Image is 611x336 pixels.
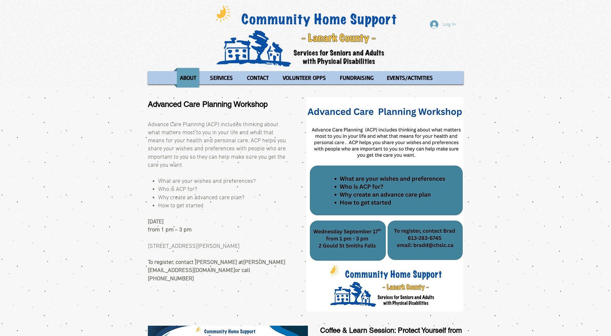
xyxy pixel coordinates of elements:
[425,18,460,31] button: Log In
[148,121,286,169] span: Advance Care Planning (ACP) includes thinking about what matters most to you in your life and wha...
[158,194,244,201] span: Why create an advanced care plan?
[241,68,275,88] a: CONTACT
[148,100,268,108] span: Advanced Care Planning Workshop
[381,68,439,88] a: EVENTS/ACTIVITIES
[306,97,463,312] img: Advanced-Care-Planning-seminar.png
[158,202,204,209] span: How to get started ​
[337,68,377,88] p: FUNDRAISING
[174,68,202,88] a: ABOUT
[441,21,458,28] span: Log In
[204,68,239,88] a: SERVICES
[148,68,463,88] nav: Site
[277,68,332,88] a: VOLUNTEER OPPS
[280,68,329,88] p: VOLUNTEER OPPS
[148,219,192,233] span: [DATE] from 1 pm – 3 pm
[158,186,197,193] span: Who is ACP for?
[384,68,436,88] p: EVENTS/ACTIVITIES
[334,68,379,88] a: FUNDRAISING
[244,68,272,88] p: CONTACT
[158,178,256,185] span: What are your wishes and preferences?
[207,68,236,88] p: SERVICES
[177,68,199,88] p: ABOUT
[148,243,240,250] span: [STREET_ADDRESS][PERSON_NAME]
[148,259,285,282] span: To register, contact [PERSON_NAME] at or call [PHONE_NUMBER]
